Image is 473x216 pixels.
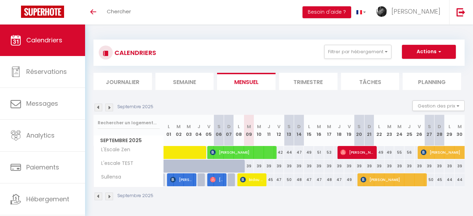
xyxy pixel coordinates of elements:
[415,160,425,173] div: 39
[184,115,194,146] th: 03
[384,146,395,159] div: 49
[344,115,354,146] th: 19
[364,160,374,173] div: 39
[284,173,294,186] div: 50
[194,115,204,146] th: 04
[284,160,294,173] div: 39
[244,160,254,173] div: 39
[340,146,374,159] span: [PERSON_NAME]
[274,160,284,173] div: 39
[176,123,181,130] abbr: M
[454,173,465,186] div: 44
[197,123,200,130] abbr: J
[107,8,131,15] span: Chercher
[394,146,404,159] div: 55
[364,115,374,146] th: 21
[376,6,387,17] img: ...
[341,73,399,90] li: Tâches
[374,160,384,173] div: 39
[384,115,395,146] th: 23
[95,173,123,181] span: Sullensa
[247,123,251,130] abbr: M
[454,160,465,173] div: 39
[434,160,445,173] div: 39
[264,160,274,173] div: 39
[257,123,261,130] abbr: M
[397,123,402,130] abbr: M
[274,146,284,159] div: 42
[294,146,304,159] div: 47
[227,123,231,130] abbr: D
[267,123,270,130] abbr: J
[424,115,434,146] th: 27
[338,123,341,130] abbr: J
[324,173,334,186] div: 48
[284,115,294,146] th: 13
[254,160,264,173] div: 39
[314,160,324,173] div: 39
[94,135,164,146] span: Septembre 2025
[361,173,425,186] span: [PERSON_NAME]
[314,173,324,186] div: 47
[284,146,294,159] div: 44
[26,36,62,44] span: Calendriers
[327,123,331,130] abbr: M
[387,123,391,130] abbr: M
[187,123,191,130] abbr: M
[334,115,344,146] th: 18
[207,123,210,130] abbr: V
[314,115,324,146] th: 16
[210,173,224,186] span: [PERSON_NAME]
[174,115,184,146] th: 02
[444,115,454,146] th: 29
[324,115,334,146] th: 17
[384,160,395,173] div: 39
[308,123,310,130] abbr: L
[438,123,441,130] abbr: D
[214,115,224,146] th: 06
[294,173,304,186] div: 48
[274,173,284,186] div: 47
[348,123,351,130] abbr: V
[314,146,324,159] div: 51
[117,104,153,110] p: Septembre 2025
[277,123,280,130] abbr: V
[210,146,274,159] span: [PERSON_NAME]
[344,160,354,173] div: 39
[244,115,254,146] th: 09
[357,123,361,130] abbr: S
[224,115,234,146] th: 07
[317,123,321,130] abbr: M
[324,160,334,173] div: 39
[374,115,384,146] th: 22
[155,73,214,90] li: Semaine
[240,173,264,186] span: bidou pat
[448,123,451,130] abbr: L
[234,115,244,146] th: 08
[354,160,364,173] div: 39
[404,146,415,159] div: 56
[415,115,425,146] th: 26
[274,115,284,146] th: 12
[402,45,456,59] button: Actions
[217,73,276,90] li: Mensuel
[254,115,264,146] th: 10
[264,115,274,146] th: 11
[334,160,344,173] div: 39
[304,115,314,146] th: 15
[170,173,194,186] span: [PERSON_NAME]
[324,45,391,59] button: Filtrer par hébergement
[93,73,152,90] li: Journalier
[113,45,156,61] h3: CALENDRIERS
[204,115,214,146] th: 05
[287,123,291,130] abbr: S
[264,173,274,186] div: 45
[98,117,160,129] input: Rechercher un logement...
[434,173,445,186] div: 45
[394,160,404,173] div: 39
[404,115,415,146] th: 25
[374,146,384,159] div: 49
[444,173,454,186] div: 44
[168,123,170,130] abbr: L
[394,115,404,146] th: 24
